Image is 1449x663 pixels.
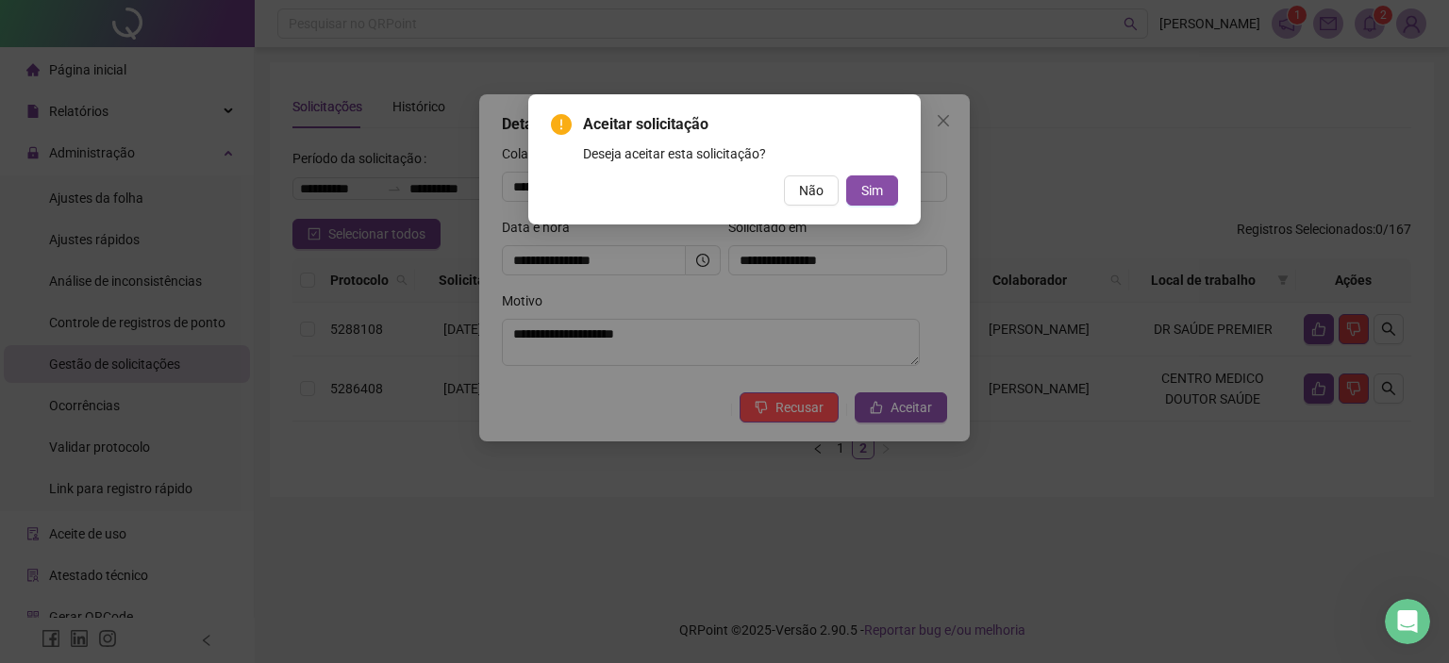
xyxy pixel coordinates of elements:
span: exclamation-circle [551,114,572,135]
button: Sim [846,175,898,206]
div: Deseja aceitar esta solicitação? [583,143,898,164]
span: Sim [861,180,883,201]
span: Não [799,180,824,201]
button: Não [784,175,839,206]
span: Aceitar solicitação [583,113,898,136]
iframe: Intercom live chat [1385,599,1430,644]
